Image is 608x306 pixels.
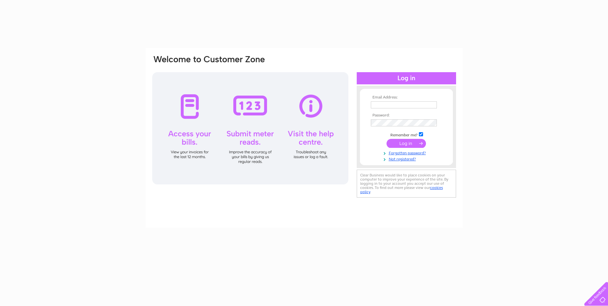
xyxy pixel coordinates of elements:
[369,95,444,100] th: Email Address:
[371,149,444,156] a: Forgotten password?
[371,156,444,162] a: Not registered?
[360,185,443,194] a: cookies policy
[387,139,426,148] input: Submit
[357,170,456,198] div: Clear Business would like to place cookies on your computer to improve your experience of the sit...
[369,113,444,118] th: Password:
[369,131,444,138] td: Remember me?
